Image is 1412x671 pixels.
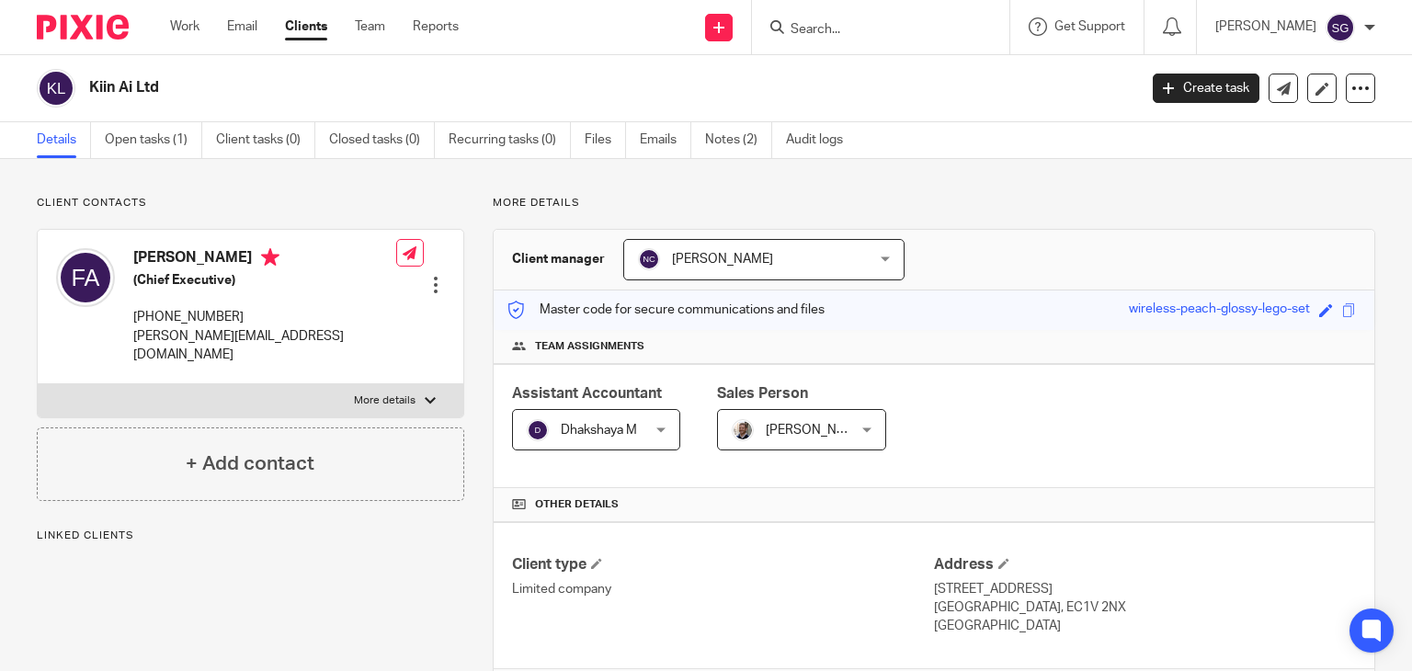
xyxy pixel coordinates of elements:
p: More details [493,196,1375,210]
h4: Client type [512,555,934,574]
h4: [PERSON_NAME] [133,248,396,271]
h3: Client manager [512,250,605,268]
span: Team assignments [535,339,644,354]
img: svg%3E [56,248,115,307]
span: Sales Person [717,386,808,401]
h4: Address [934,555,1356,574]
a: Recurring tasks (0) [449,122,571,158]
div: wireless-peach-glossy-lego-set [1129,300,1310,321]
a: Client tasks (0) [216,122,315,158]
span: [PERSON_NAME] [672,253,773,266]
a: Files [585,122,626,158]
a: Details [37,122,91,158]
p: [PERSON_NAME][EMAIL_ADDRESS][DOMAIN_NAME] [133,327,396,365]
span: Get Support [1054,20,1125,33]
img: svg%3E [1326,13,1355,42]
i: Primary [261,248,279,267]
a: Emails [640,122,691,158]
p: Limited company [512,580,934,598]
a: Notes (2) [705,122,772,158]
img: Matt%20Circle.png [732,419,754,441]
a: Create task [1153,74,1259,103]
p: Linked clients [37,529,464,543]
a: Closed tasks (0) [329,122,435,158]
span: Other details [535,497,619,512]
a: Email [227,17,257,36]
a: Work [170,17,199,36]
input: Search [789,22,954,39]
span: Assistant Accountant [512,386,662,401]
a: Team [355,17,385,36]
h2: Kiin Ai Ltd [89,78,918,97]
p: [STREET_ADDRESS] [934,580,1356,598]
p: Master code for secure communications and files [507,301,825,319]
a: Open tasks (1) [105,122,202,158]
p: [PHONE_NUMBER] [133,308,396,326]
p: [PERSON_NAME] [1215,17,1316,36]
a: Audit logs [786,122,857,158]
p: [GEOGRAPHIC_DATA] [934,617,1356,635]
a: Reports [413,17,459,36]
img: Pixie [37,15,129,40]
h4: + Add contact [186,449,314,478]
span: [PERSON_NAME] [766,424,867,437]
a: Clients [285,17,327,36]
p: More details [354,393,416,408]
span: Dhakshaya M [561,424,637,437]
h5: (Chief Executive) [133,271,396,290]
p: Client contacts [37,196,464,210]
img: svg%3E [527,419,549,441]
img: svg%3E [638,248,660,270]
p: [GEOGRAPHIC_DATA], EC1V 2NX [934,598,1356,617]
img: svg%3E [37,69,75,108]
